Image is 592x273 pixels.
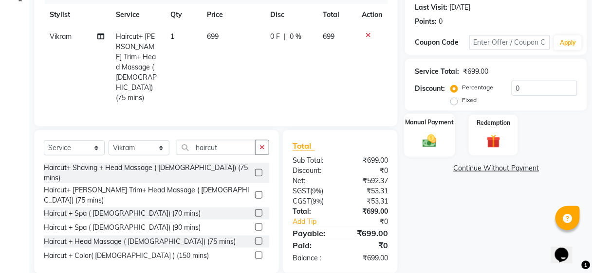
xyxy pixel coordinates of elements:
[356,4,388,26] th: Action
[469,35,551,50] input: Enter Offer / Coupon Code
[207,32,219,41] span: 699
[340,176,395,186] div: ₹592.37
[323,32,335,41] span: 699
[285,196,340,206] div: ( )
[462,83,493,92] label: Percentage
[284,32,286,42] span: |
[406,118,454,127] label: Manual Payment
[285,227,340,239] div: Payable:
[44,251,209,261] div: Haircut + Color( [DEMOGRAPHIC_DATA] ) (150 mins)
[116,32,157,102] span: Haircut+ [PERSON_NAME] Trim+ Head Massage ( [DEMOGRAPHIC_DATA]) (75 mins)
[340,166,395,176] div: ₹0
[415,37,469,48] div: Coupon Code
[44,222,201,233] div: Haircut + Spa ( [DEMOGRAPHIC_DATA]) (90 mins)
[44,208,201,219] div: Haircut + Spa ( [DEMOGRAPHIC_DATA]) (70 mins)
[171,32,175,41] span: 1
[415,67,459,77] div: Service Total:
[285,155,340,166] div: Sub Total:
[340,227,395,239] div: ₹699.00
[285,239,340,251] div: Paid:
[477,119,510,127] label: Redemption
[418,133,441,149] img: _cash.svg
[290,32,302,42] span: 0 %
[285,217,350,227] a: Add Tip
[285,176,340,186] div: Net:
[44,185,251,205] div: Haircut+ [PERSON_NAME] Trim+ Head Massage ( [DEMOGRAPHIC_DATA]) (75 mins)
[340,253,395,263] div: ₹699.00
[340,206,395,217] div: ₹699.00
[293,197,311,205] span: CGST
[482,133,505,150] img: _gift.svg
[462,96,477,104] label: Fixed
[177,140,256,155] input: Search or Scan
[285,186,340,196] div: ( )
[551,234,582,263] iframe: chat widget
[285,206,340,217] div: Total:
[44,4,110,26] th: Stylist
[110,4,165,26] th: Service
[44,237,236,247] div: Haircut + Head Massage ( [DEMOGRAPHIC_DATA]) (75 mins)
[271,32,280,42] span: 0 F
[439,17,443,27] div: 0
[317,4,356,26] th: Total
[165,4,202,26] th: Qty
[340,186,395,196] div: ₹53.31
[415,2,447,13] div: Last Visit:
[312,187,321,195] span: 9%
[285,166,340,176] div: Discount:
[340,239,395,251] div: ₹0
[340,155,395,166] div: ₹699.00
[293,141,315,151] span: Total
[44,163,251,183] div: Haircut+ Shaving + Head Massage ( [DEMOGRAPHIC_DATA]) (75 mins)
[415,17,437,27] div: Points:
[285,253,340,263] div: Balance :
[554,35,582,50] button: Apply
[407,163,585,173] a: Continue Without Payment
[449,2,470,13] div: [DATE]
[313,197,322,205] span: 9%
[201,4,264,26] th: Price
[415,84,445,94] div: Discount:
[293,187,310,195] span: SGST
[340,196,395,206] div: ₹53.31
[265,4,317,26] th: Disc
[463,67,488,77] div: ₹699.00
[350,217,395,227] div: ₹0
[50,32,72,41] span: Vikram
